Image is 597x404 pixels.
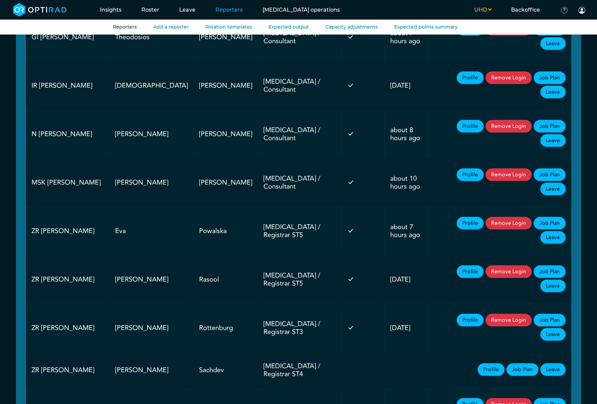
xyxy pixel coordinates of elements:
td: Rasool [193,255,258,304]
a: Job Plan [534,168,565,181]
td: [DATE] [385,61,427,110]
td: ZR [PERSON_NAME] [26,255,110,304]
td: [PERSON_NAME] [193,110,258,158]
td: N [PERSON_NAME] [26,110,110,158]
a: Profile [478,363,504,376]
a: Profile [457,168,484,181]
td: ZR [PERSON_NAME] [26,352,110,388]
td: MSK [PERSON_NAME] [26,158,110,207]
a: Job Plan [506,363,538,376]
td: [MEDICAL_DATA] / Registrar ST3 [258,304,341,352]
a: Profile [457,71,484,84]
a: Leave [540,363,565,376]
a: Job Plan [534,314,565,326]
td: [PERSON_NAME] [110,352,193,388]
a: Capacity adjustments [326,24,378,30]
td: [PERSON_NAME] [193,158,258,207]
td: about 7 hours ago [385,13,427,61]
a: Profile [457,120,484,132]
a: Profile [457,265,484,278]
a: Leave [540,183,565,195]
a: Job Plan [534,217,565,229]
a: Add a reporter [153,24,189,30]
a: Job Plan [534,120,565,132]
td: ZR [PERSON_NAME] [26,207,110,255]
td: [PERSON_NAME] [110,110,193,158]
button: Remove Login [485,168,532,181]
a: Job Plan [534,71,565,84]
td: [MEDICAL_DATA] / Consultant [258,13,341,61]
td: about 8 hours ago [385,110,427,158]
img: brand-opti-rad-logos-blue-and-white-d2f68631ba2948856bd03f2d395fb146ddc8fb01b4b6e9315ea85fa773367... [13,3,67,17]
td: [DATE] [385,304,427,352]
button: Remove Login [485,120,532,132]
a: Profile [457,314,484,326]
a: Reporters [113,24,137,30]
td: ZR [PERSON_NAME] [26,304,110,352]
td: [MEDICAL_DATA] / Consultant [258,158,341,207]
td: Eva [110,207,193,255]
button: Remove Login [485,314,532,326]
td: Theodosios [110,13,193,61]
td: Sachdev [193,352,258,388]
a: Expected output [268,24,309,30]
a: Leave [540,86,565,98]
td: [PERSON_NAME] [110,255,193,304]
td: [DATE] [385,255,427,304]
td: [MEDICAL_DATA] / Registrar ST5 [258,207,341,255]
td: GI [PERSON_NAME] [26,13,110,61]
td: about 10 hours ago [385,158,427,207]
td: about 7 hours ago [385,207,427,255]
a: Job Plan [534,265,565,278]
a: Leave [540,328,565,341]
td: [DEMOGRAPHIC_DATA] [110,61,193,110]
td: Powalska [193,207,258,255]
a: Rotation templates [205,24,252,30]
button: UHD [464,6,501,14]
td: [PERSON_NAME] [193,61,258,110]
a: Leave [540,231,565,244]
td: [MEDICAL_DATA] / Consultant [258,110,341,158]
td: [PERSON_NAME] [110,304,193,352]
td: Rottenburg [193,304,258,352]
a: Leave [540,134,565,147]
a: Leave [540,37,565,50]
td: [MEDICAL_DATA] / Consultant [258,61,341,110]
td: [PERSON_NAME] [110,158,193,207]
button: Remove Login [485,71,532,84]
a: Leave [540,280,565,292]
td: [PERSON_NAME] [193,13,258,61]
td: [MEDICAL_DATA] / Registrar ST5 [258,255,341,304]
td: [MEDICAL_DATA] / Registrar ST4 [258,352,341,388]
a: Profile [457,217,484,229]
a: Expected points summary [394,24,458,30]
td: IR [PERSON_NAME] [26,61,110,110]
button: Remove Login [485,217,532,229]
button: Remove Login [485,265,532,278]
